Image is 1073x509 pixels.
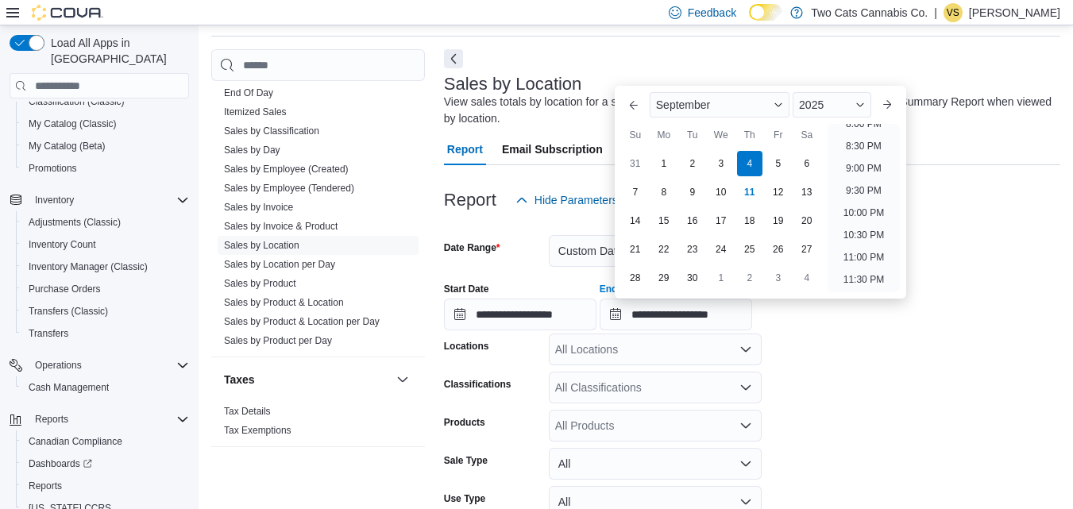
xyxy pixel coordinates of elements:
[224,258,335,271] span: Sales by Location per Day
[549,235,762,267] button: Custom Date
[22,257,154,276] a: Inventory Manager (Classic)
[16,430,195,453] button: Canadian Compliance
[509,184,624,216] button: Hide Parameters
[44,35,189,67] span: Load All Apps in [GEOGRAPHIC_DATA]
[224,87,273,98] a: End Of Day
[444,283,489,295] label: Start Date
[444,191,496,210] h3: Report
[16,157,195,179] button: Promotions
[749,4,782,21] input: Dark Mode
[22,213,127,232] a: Adjustments (Classic)
[29,356,189,375] span: Operations
[29,457,92,470] span: Dashboards
[29,435,122,448] span: Canadian Compliance
[224,277,296,290] span: Sales by Product
[29,216,121,229] span: Adjustments (Classic)
[839,137,888,156] li: 8:30 PM
[447,133,483,165] span: Report
[22,432,189,451] span: Canadian Compliance
[737,151,762,176] div: day-4
[839,114,888,133] li: 8:00 PM
[651,208,677,233] div: day-15
[623,179,648,205] div: day-7
[29,356,88,375] button: Operations
[737,122,762,148] div: Th
[22,235,189,254] span: Inventory Count
[22,432,129,451] a: Canadian Compliance
[794,122,820,148] div: Sa
[22,324,189,343] span: Transfers
[708,237,734,262] div: day-24
[16,453,195,475] a: Dashboards
[224,406,271,417] a: Tax Details
[32,5,103,21] img: Cova
[224,87,273,99] span: End Of Day
[549,448,762,480] button: All
[16,322,195,345] button: Transfers
[535,192,618,208] span: Hide Parameters
[623,265,648,291] div: day-28
[29,480,62,492] span: Reports
[708,151,734,176] div: day-3
[29,191,189,210] span: Inventory
[224,106,287,118] span: Itemized Sales
[708,179,734,205] div: day-10
[224,106,287,118] a: Itemized Sales
[837,270,890,289] li: 11:30 PM
[224,372,390,388] button: Taxes
[737,265,762,291] div: day-2
[224,202,293,213] a: Sales by Invoice
[22,114,189,133] span: My Catalog (Classic)
[29,191,80,210] button: Inventory
[224,259,335,270] a: Sales by Location per Day
[29,410,75,429] button: Reports
[794,151,820,176] div: day-6
[737,237,762,262] div: day-25
[16,91,195,113] button: Classification (Classic)
[29,260,148,273] span: Inventory Manager (Classic)
[22,137,189,156] span: My Catalog (Beta)
[811,3,928,22] p: Two Cats Cannabis Co.
[16,256,195,278] button: Inventory Manager (Classic)
[224,220,338,233] span: Sales by Invoice & Product
[22,159,83,178] a: Promotions
[944,3,963,22] div: Victoria Sharma
[16,233,195,256] button: Inventory Count
[16,300,195,322] button: Transfers (Classic)
[224,316,380,327] a: Sales by Product & Location per Day
[737,179,762,205] div: day-11
[680,208,705,233] div: day-16
[708,122,734,148] div: We
[22,378,189,397] span: Cash Management
[35,359,82,372] span: Operations
[22,302,114,321] a: Transfers (Classic)
[947,3,959,22] span: VS
[680,122,705,148] div: Tu
[766,179,791,205] div: day-12
[651,122,677,148] div: Mo
[16,211,195,233] button: Adjustments (Classic)
[766,265,791,291] div: day-3
[22,114,123,133] a: My Catalog (Classic)
[29,118,117,130] span: My Catalog (Classic)
[766,122,791,148] div: Fr
[444,416,485,429] label: Products
[839,181,888,200] li: 9:30 PM
[444,75,582,94] h3: Sales by Location
[224,405,271,418] span: Tax Details
[680,237,705,262] div: day-23
[224,278,296,289] a: Sales by Product
[794,208,820,233] div: day-20
[651,237,677,262] div: day-22
[934,3,937,22] p: |
[224,335,332,346] a: Sales by Product per Day
[224,315,380,328] span: Sales by Product & Location per Day
[224,425,291,436] a: Tax Exemptions
[656,98,710,111] span: September
[22,302,189,321] span: Transfers (Classic)
[600,299,752,330] input: Press the down key to enter a popover containing a calendar. Press the escape key to close the po...
[837,203,890,222] li: 10:00 PM
[224,296,344,309] span: Sales by Product & Location
[623,151,648,176] div: day-31
[708,265,734,291] div: day-1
